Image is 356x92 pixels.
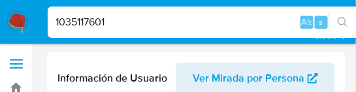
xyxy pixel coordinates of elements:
button: search-icon [329,13,356,31]
h1: Información de Usuario [57,72,167,85]
span: Alt [302,16,312,28]
span: s [319,16,323,28]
